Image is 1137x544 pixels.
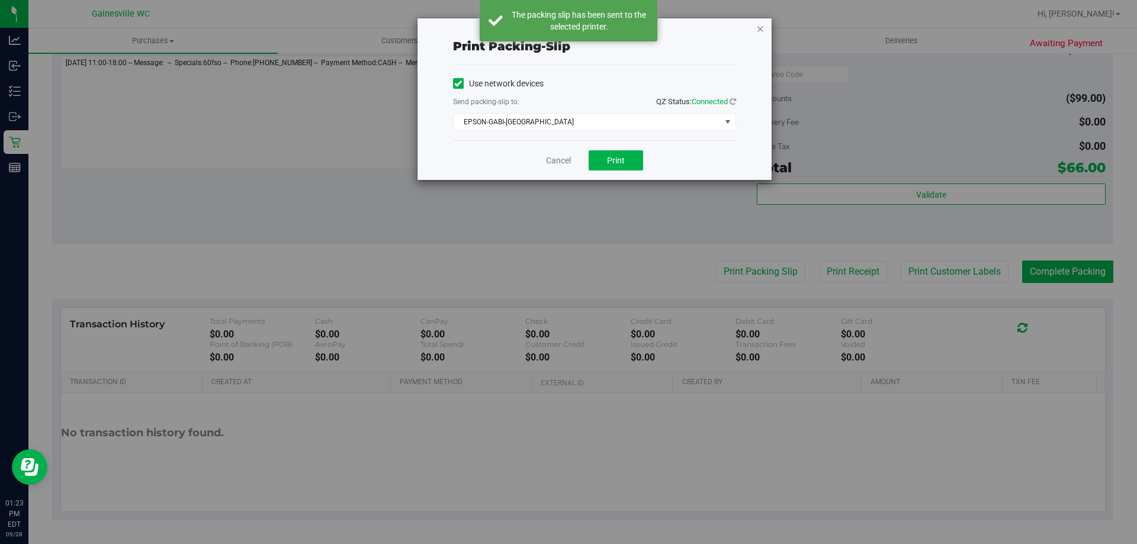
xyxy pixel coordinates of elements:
span: QZ Status: [656,97,736,106]
iframe: Resource center [12,449,47,485]
span: Connected [692,97,728,106]
div: The packing slip has been sent to the selected printer. [509,9,648,33]
label: Use network devices [453,78,544,90]
button: Print [589,150,643,170]
span: Print packing-slip [453,39,570,53]
span: select [720,114,735,130]
span: EPSON-GABI-[GEOGRAPHIC_DATA] [454,114,721,130]
a: Cancel [546,154,571,167]
label: Send packing-slip to: [453,96,519,107]
span: Print [607,156,625,165]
